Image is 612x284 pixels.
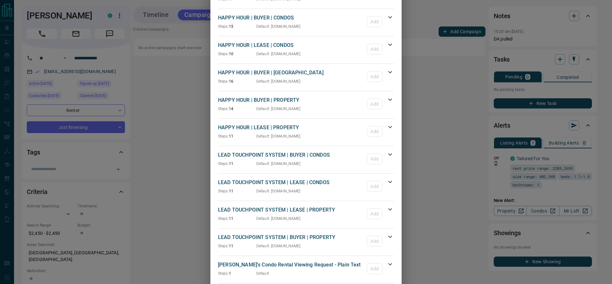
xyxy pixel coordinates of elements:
[218,124,364,131] p: HAPPY HOUR | LEASE | PROPERTY
[218,216,229,221] span: Steps:
[218,14,364,22] p: HAPPY HOUR | BUYER | CONDOS
[218,179,364,186] p: LEAD TOUCHPOINT SYSTEM | LEASE | CONDOS
[218,216,256,221] p: 11
[256,243,301,249] p: Default : [DOMAIN_NAME]
[218,96,364,104] p: HAPPY HOUR | BUYER | PROPERTY
[256,133,301,139] p: Default : [DOMAIN_NAME]
[218,271,229,276] span: Steps:
[218,261,364,269] p: [PERSON_NAME]'s Condo Rental Viewing Request - Plain Text
[218,133,256,139] p: 11
[256,216,301,221] p: Default : [DOMAIN_NAME]
[256,188,301,194] p: Default : [DOMAIN_NAME]
[256,51,301,57] p: Default : [DOMAIN_NAME]
[218,13,394,31] div: HAPPY HOUR | BUYER | CONDOSSteps:15Default: [DOMAIN_NAME]Add
[218,78,256,84] p: 16
[218,52,229,56] span: Steps:
[218,95,394,113] div: HAPPY HOUR | BUYER | PROPERTYSteps:14Default: [DOMAIN_NAME]Add
[256,24,301,29] p: Default : [DOMAIN_NAME]
[218,244,229,248] span: Steps:
[256,78,301,84] p: Default : [DOMAIN_NAME]
[218,260,394,278] div: [PERSON_NAME]'s Condo Rental Viewing Request - Plain TextSteps:1DefaultAdd
[218,106,256,112] p: 14
[218,150,394,168] div: LEAD TOUCHPOINT SYSTEM | BUYER | CONDOSSteps:11Default: [DOMAIN_NAME]Add
[218,79,229,84] span: Steps:
[218,177,394,195] div: LEAD TOUCHPOINT SYSTEM | LEASE | CONDOSSteps:11Default: [DOMAIN_NAME]Add
[218,151,364,159] p: LEAD TOUCHPOINT SYSTEM | BUYER | CONDOS
[218,206,364,214] p: LEAD TOUCHPOINT SYSTEM | LEASE | PROPERTY
[218,68,394,86] div: HAPPY HOUR | BUYER | [GEOGRAPHIC_DATA]Steps:16Default: [DOMAIN_NAME]Add
[218,234,364,241] p: LEAD TOUCHPOINT SYSTEM | BUYER | PROPERTY
[218,40,394,58] div: HAPPY HOUR | LEASE | CONDOSSteps:10Default: [DOMAIN_NAME]Add
[218,134,229,138] span: Steps:
[218,123,394,140] div: HAPPY HOUR | LEASE | PROPERTYSteps:11Default: [DOMAIN_NAME]Add
[218,24,229,29] span: Steps:
[218,205,394,223] div: LEAD TOUCHPOINT SYSTEM | LEASE | PROPERTYSteps:11Default: [DOMAIN_NAME]Add
[218,271,256,276] p: 1
[218,69,364,77] p: HAPPY HOUR | BUYER | [GEOGRAPHIC_DATA]
[218,161,229,166] span: Steps:
[218,188,256,194] p: 11
[218,107,229,111] span: Steps:
[218,41,364,49] p: HAPPY HOUR | LEASE | CONDOS
[218,161,256,167] p: 11
[256,106,301,112] p: Default : [DOMAIN_NAME]
[256,271,269,276] p: Default
[218,243,256,249] p: 11
[218,232,394,250] div: LEAD TOUCHPOINT SYSTEM | BUYER | PROPERTYSteps:11Default: [DOMAIN_NAME]Add
[218,51,256,57] p: 10
[218,24,256,29] p: 15
[256,161,301,167] p: Default : [DOMAIN_NAME]
[218,189,229,193] span: Steps:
